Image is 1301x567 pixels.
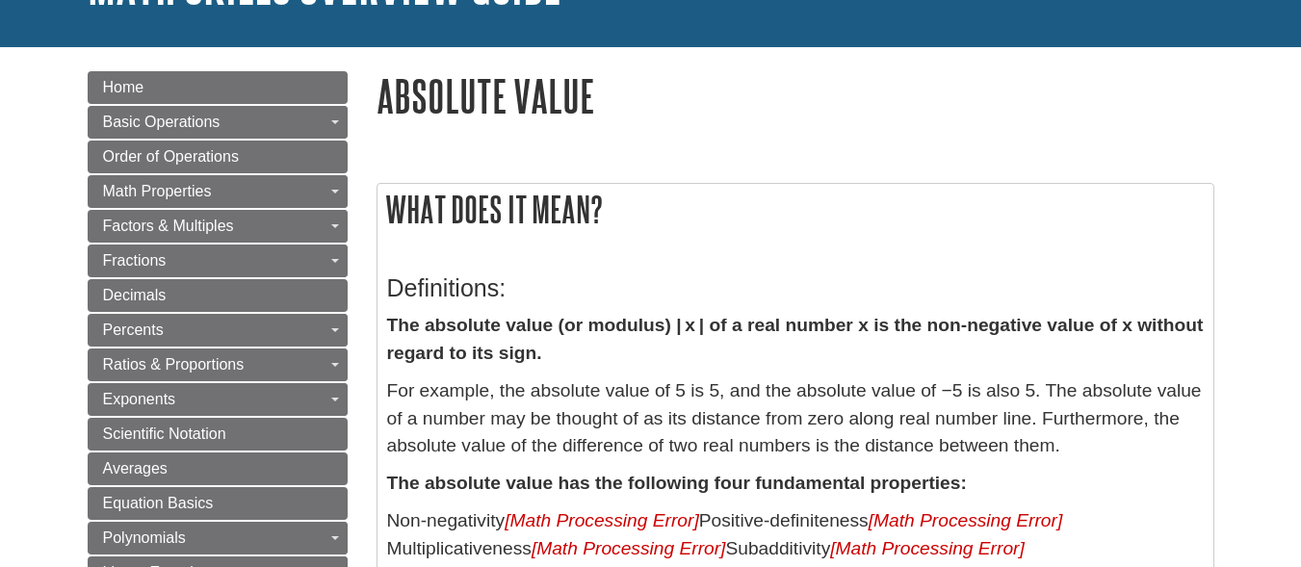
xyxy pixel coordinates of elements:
span: [ Math Processing Error ] [532,538,726,558]
a: Math Properties [88,175,348,208]
a: Polynomials [88,522,348,554]
span: [ Math Processing Error ] [505,510,699,530]
a: Factors & Multiples [88,210,348,243]
p: Non-negativity Positive-definiteness Multiplicativeness Subadditivity [387,507,1204,563]
strong: The absolute value has the following four fundamental properties: [387,473,967,493]
h3: Definitions: [387,274,1204,302]
span: Averages [103,460,168,477]
a: Scientific Notation [88,418,348,451]
span: Home [103,79,144,95]
h1: Absolute Value [377,71,1214,120]
span: Equation Basics [103,495,214,511]
span: Scientific Notation [103,425,226,442]
a: Exponents [88,383,348,416]
span: Percents [103,322,164,338]
a: Fractions [88,245,348,277]
a: Percents [88,314,348,347]
a: Order of Operations [88,141,348,173]
span: [ Math Processing Error ] [830,538,1025,558]
span: Order of Operations [103,148,239,165]
h2: What does it mean? [377,184,1213,235]
span: Exponents [103,391,176,407]
p: For example, the absolute value of 5 is 5, and the absolute value of −5 is also 5. The absolute v... [387,377,1204,460]
span: Factors & Multiples [103,218,234,234]
a: Basic Operations [88,106,348,139]
span: Ratios & Proportions [103,356,245,373]
span: Decimals [103,287,167,303]
a: Ratios & Proportions [88,348,348,381]
span: Basic Operations [103,114,221,130]
span: Polynomials [103,529,186,546]
a: Decimals [88,279,348,312]
strong: The absolute value (or modulus) | x | of a real number x is the non-negative value of x without r... [387,315,1204,363]
a: Equation Basics [88,487,348,520]
span: [ Math Processing Error ] [869,510,1063,530]
span: Math Properties [103,183,212,199]
a: Home [88,71,348,104]
span: Fractions [103,252,167,269]
a: Averages [88,452,348,485]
